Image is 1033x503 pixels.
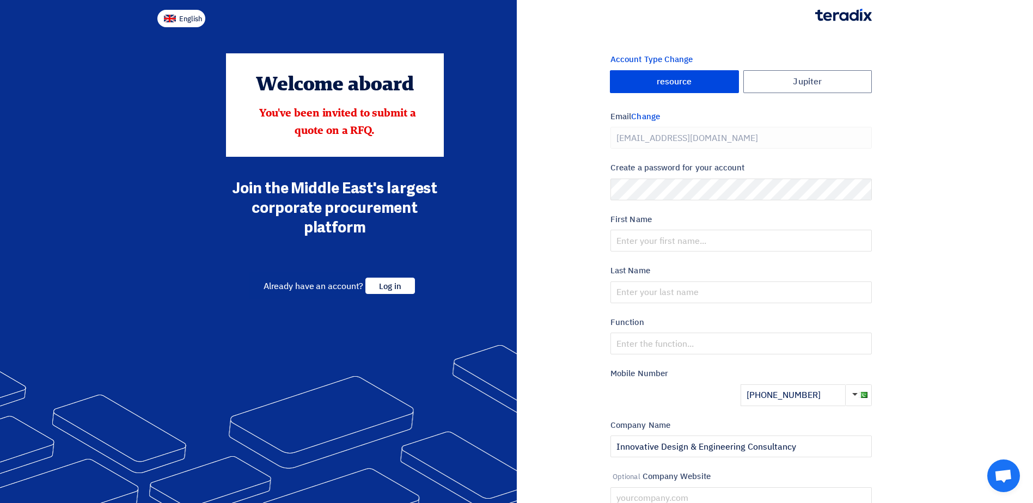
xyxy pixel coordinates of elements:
font: Email [610,111,660,122]
input: Enter your first name... [610,230,872,251]
span: Change [631,111,659,122]
font: Last Name [610,265,650,277]
a: Open chat [987,459,1020,492]
img: en-US.png [164,15,176,23]
input: Enter the function... [610,333,872,354]
label: Mobile Number [610,367,872,380]
input: Enter the name of the company ... [610,435,872,457]
button: English [157,10,205,27]
font: Jupiter [793,77,822,86]
font: Create a password for your account [610,162,745,174]
font: First Name [610,213,652,225]
font: resource [657,77,692,86]
font: Company Name [610,419,670,431]
span: Already have an account? [264,280,364,293]
div: Join the Middle East's largest corporate procurement platform [226,179,444,237]
span: Log in [365,278,414,294]
span: English [179,15,202,23]
input: Enter your business email... [610,127,872,149]
div: Welcome aboard [241,71,429,100]
font: Function [610,316,644,328]
span: You've been invited to submit a quote on a RFQ. [259,108,416,137]
span: Account Type Change [610,53,693,65]
img: Teradix logo [815,9,872,21]
input: Enter your last name [610,281,872,303]
span: Optional [613,471,640,482]
input: Enter the mobile number ... [741,384,845,406]
a: Log in [365,280,414,293]
font: Company Website [610,470,711,482]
